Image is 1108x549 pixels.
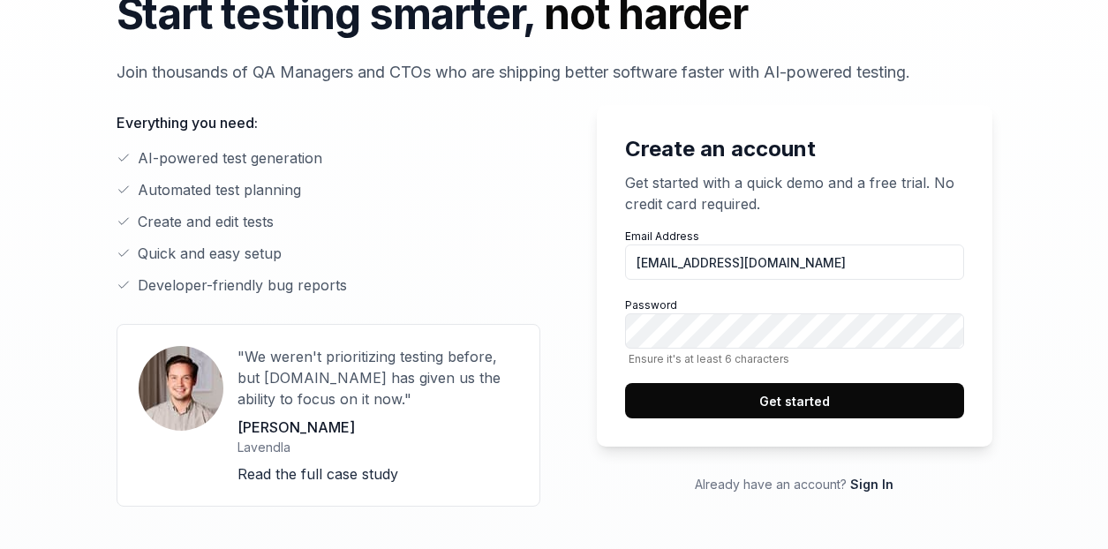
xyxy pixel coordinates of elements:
[625,133,964,165] h2: Create an account
[625,352,964,365] span: Ensure it's at least 6 characters
[117,147,540,169] li: AI-powered test generation
[117,274,540,296] li: Developer-friendly bug reports
[625,172,964,214] p: Get started with a quick demo and a free trial. No credit card required.
[117,243,540,264] li: Quick and easy setup
[117,60,992,84] p: Join thousands of QA Managers and CTOs who are shipping better software faster with AI-powered te...
[117,211,540,232] li: Create and edit tests
[237,417,518,438] p: [PERSON_NAME]
[850,477,893,492] a: Sign In
[625,383,964,418] button: Get started
[117,179,540,200] li: Automated test planning
[237,438,518,456] p: Lavendla
[625,313,964,349] input: PasswordEnsure it's at least 6 characters
[625,297,964,365] label: Password
[139,346,223,431] img: User avatar
[597,475,992,493] p: Already have an account?
[237,346,518,410] p: "We weren't prioritizing testing before, but [DOMAIN_NAME] has given us the ability to focus on i...
[117,112,540,133] p: Everything you need:
[237,465,398,483] a: Read the full case study
[625,229,964,280] label: Email Address
[625,244,964,280] input: Email Address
